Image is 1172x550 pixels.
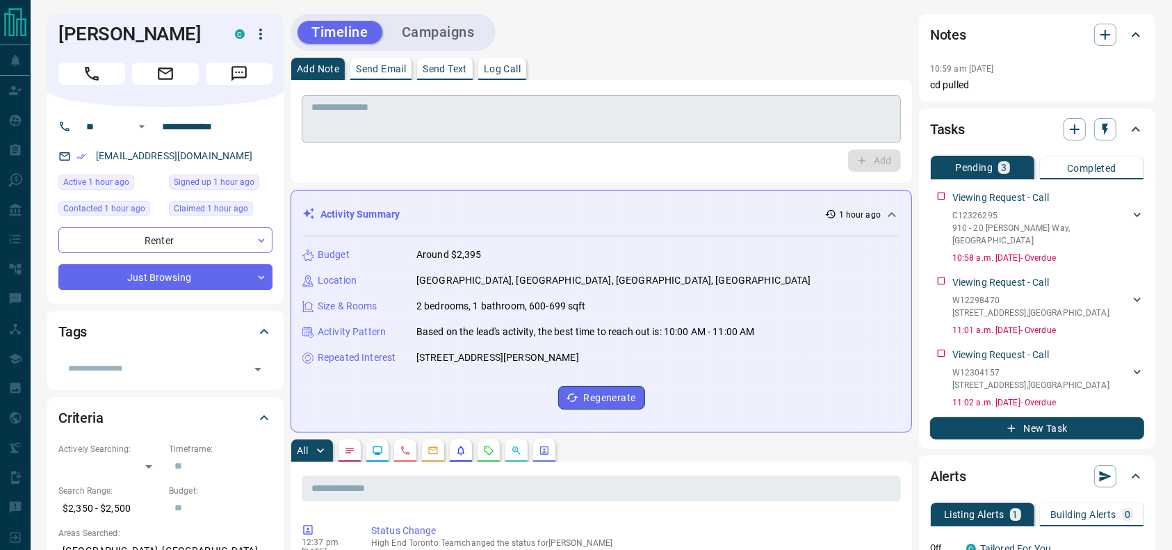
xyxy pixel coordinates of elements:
[58,321,87,343] h2: Tags
[58,443,162,455] p: Actively Searching:
[58,175,162,194] div: Fri Aug 15 2025
[63,175,129,189] span: Active 1 hour ago
[955,163,993,172] p: Pending
[416,325,755,339] p: Based on the lead's activity, the best time to reach out is: 10:00 AM - 11:00 AM
[318,299,377,314] p: Size & Rooms
[400,445,411,456] svg: Calls
[484,64,521,74] p: Log Call
[169,175,272,194] div: Fri Aug 15 2025
[416,350,579,365] p: [STREET_ADDRESS][PERSON_NAME]
[952,364,1144,394] div: W12304157[STREET_ADDRESS],[GEOGRAPHIC_DATA]
[169,485,272,497] p: Budget:
[58,227,272,253] div: Renter
[952,209,1130,222] p: C12326295
[302,537,350,547] p: 12:37 pm
[930,64,994,74] p: 10:59 am [DATE]
[58,315,272,348] div: Tags
[235,29,245,39] div: condos.ca
[1001,163,1007,172] p: 3
[930,78,1144,92] p: cd pulled
[344,445,355,456] svg: Notes
[944,510,1004,519] p: Listing Alerts
[96,150,253,161] a: [EMAIL_ADDRESS][DOMAIN_NAME]
[58,407,104,429] h2: Criteria
[58,23,214,45] h1: [PERSON_NAME]
[298,21,382,44] button: Timeline
[952,396,1144,409] p: 11:02 a.m. [DATE] - Overdue
[952,366,1109,379] p: W12304157
[388,21,489,44] button: Campaigns
[952,348,1049,362] p: Viewing Request - Call
[930,417,1144,439] button: New Task
[206,63,272,85] span: Message
[169,443,272,455] p: Timeframe:
[416,248,482,262] p: Around $2,395
[318,248,350,262] p: Budget
[952,207,1144,250] div: C12326295910 - 20 [PERSON_NAME] Way,[GEOGRAPHIC_DATA]
[1013,510,1018,519] p: 1
[318,273,357,288] p: Location
[318,325,386,339] p: Activity Pattern
[63,202,145,216] span: Contacted 1 hour ago
[297,446,308,455] p: All
[511,445,522,456] svg: Opportunities
[952,191,1049,205] p: Viewing Request - Call
[952,324,1144,337] p: 11:01 a.m. [DATE] - Overdue
[1067,163,1116,173] p: Completed
[455,445,466,456] svg: Listing Alerts
[174,175,254,189] span: Signed up 1 hour ago
[58,527,272,540] p: Areas Searched:
[952,291,1144,322] div: W12298470[STREET_ADDRESS],[GEOGRAPHIC_DATA]
[356,64,406,74] p: Send Email
[952,222,1130,247] p: 910 - 20 [PERSON_NAME] Way , [GEOGRAPHIC_DATA]
[76,152,86,161] svg: Email Verified
[930,460,1144,493] div: Alerts
[132,63,199,85] span: Email
[372,445,383,456] svg: Lead Browsing Activity
[58,497,162,520] p: $2,350 - $2,500
[428,445,439,456] svg: Emails
[483,445,494,456] svg: Requests
[952,275,1049,290] p: Viewing Request - Call
[133,118,150,135] button: Open
[416,299,586,314] p: 2 bedrooms, 1 bathroom, 600-699 sqft
[58,485,162,497] p: Search Range:
[302,202,900,227] div: Activity Summary1 hour ago
[839,209,881,221] p: 1 hour ago
[58,201,162,220] div: Fri Aug 15 2025
[930,465,966,487] h2: Alerts
[1125,510,1130,519] p: 0
[423,64,467,74] p: Send Text
[297,64,339,74] p: Add Note
[930,24,966,46] h2: Notes
[320,207,400,222] p: Activity Summary
[371,524,895,538] p: Status Change
[930,118,965,140] h2: Tasks
[952,294,1109,307] p: W12298470
[58,63,125,85] span: Call
[1050,510,1116,519] p: Building Alerts
[371,538,895,548] p: High End Toronto Team changed the status for [PERSON_NAME]
[930,18,1144,51] div: Notes
[174,202,248,216] span: Claimed 1 hour ago
[539,445,550,456] svg: Agent Actions
[248,359,268,379] button: Open
[58,401,272,435] div: Criteria
[930,113,1144,146] div: Tasks
[58,264,272,290] div: Just Browsing
[558,386,645,410] button: Regenerate
[952,252,1144,264] p: 10:58 a.m. [DATE] - Overdue
[169,201,272,220] div: Fri Aug 15 2025
[318,350,396,365] p: Repeated Interest
[416,273,811,288] p: [GEOGRAPHIC_DATA], [GEOGRAPHIC_DATA], [GEOGRAPHIC_DATA], [GEOGRAPHIC_DATA]
[952,379,1109,391] p: [STREET_ADDRESS] , [GEOGRAPHIC_DATA]
[952,307,1109,319] p: [STREET_ADDRESS] , [GEOGRAPHIC_DATA]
